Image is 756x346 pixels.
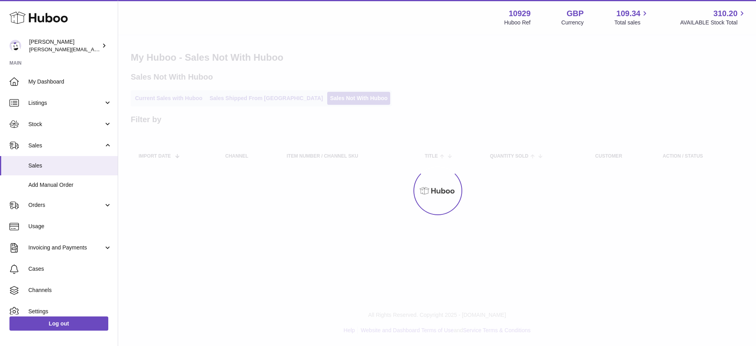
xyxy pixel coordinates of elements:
span: Channels [28,286,112,294]
span: Total sales [614,19,649,26]
span: AVAILABLE Stock Total [680,19,747,26]
strong: GBP [567,8,584,19]
span: 310.20 [713,8,737,19]
span: Sales [28,162,112,169]
span: Listings [28,99,104,107]
span: Invoicing and Payments [28,244,104,251]
div: Huboo Ref [504,19,531,26]
span: Settings [28,308,112,315]
span: Add Manual Order [28,181,112,189]
span: Cases [28,265,112,273]
div: Currency [561,19,584,26]
img: thomas@otesports.co.uk [9,40,21,52]
a: Log out [9,316,108,331]
span: 109.34 [616,8,640,19]
a: 109.34 Total sales [614,8,649,26]
a: 310.20 AVAILABLE Stock Total [680,8,747,26]
strong: 10929 [509,8,531,19]
span: [PERSON_NAME][EMAIL_ADDRESS][DOMAIN_NAME] [29,46,158,52]
span: Usage [28,223,112,230]
span: Sales [28,142,104,149]
span: Stock [28,121,104,128]
span: My Dashboard [28,78,112,86]
div: [PERSON_NAME] [29,38,100,53]
span: Orders [28,201,104,209]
